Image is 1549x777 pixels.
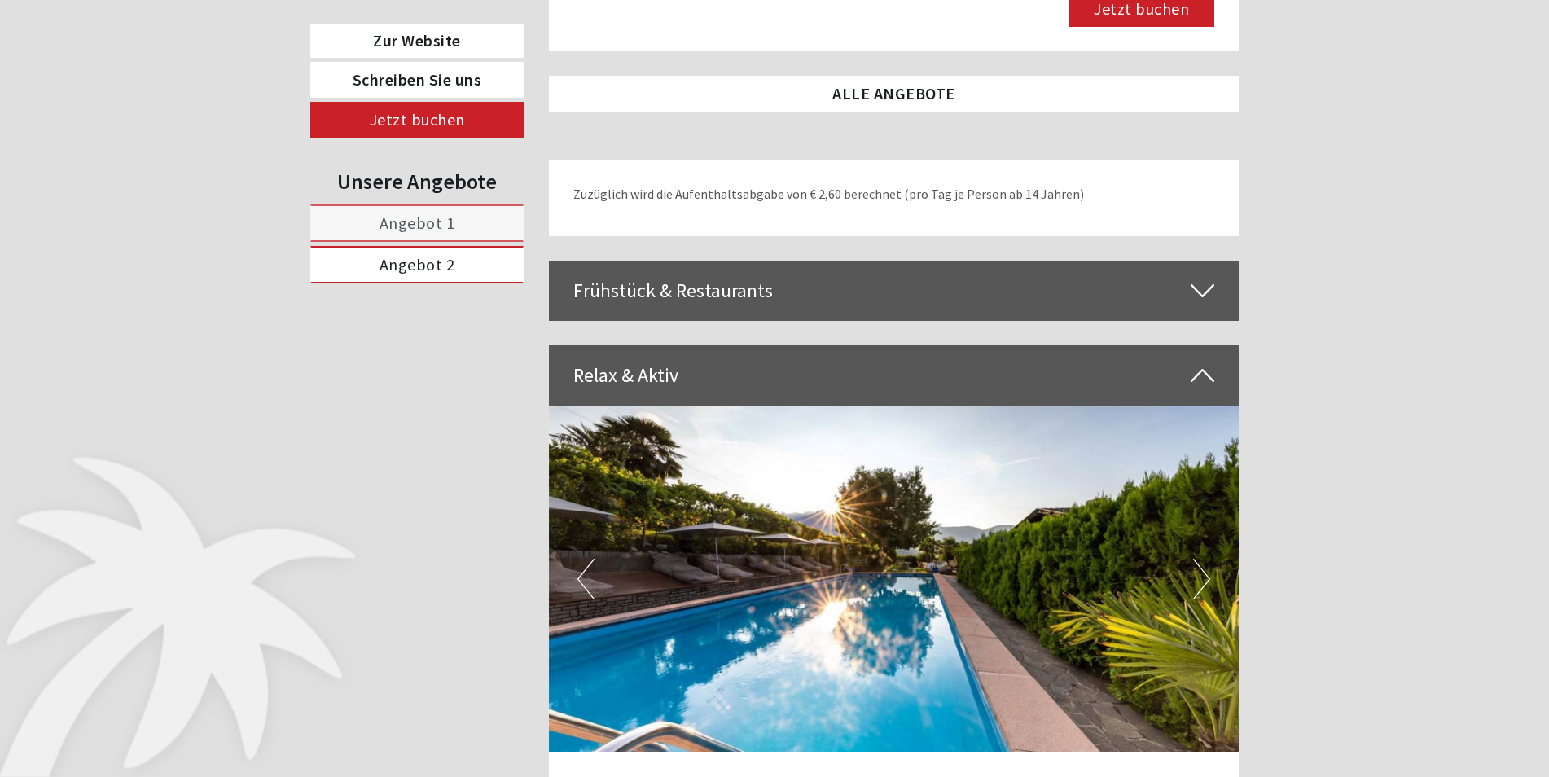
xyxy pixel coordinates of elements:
[1193,559,1210,599] button: Next
[549,345,1240,406] div: Relax & Aktiv
[380,254,455,274] span: Angebot 2
[310,24,524,58] a: Zur Website
[310,102,524,138] a: Jetzt buchen
[549,261,1240,321] div: Frühstück & Restaurants
[24,47,251,60] div: PALMENGARTEN Hotel GSTÖR
[380,213,455,233] span: Angebot 1
[577,559,595,599] button: Previous
[573,185,1215,204] p: Zuzüglich wird die Aufenthaltsabgabe von € 2,60 berechnet (pro Tag je Person ab 14 Jahren)
[310,166,524,196] div: Unsere Angebote
[12,44,259,94] div: Guten Tag, wie können wir Ihnen helfen?
[292,12,350,40] div: [DATE]
[537,422,642,458] button: Senden
[549,76,1240,112] a: ALLE ANGEBOTE
[24,79,251,90] small: 15:19
[310,62,524,98] a: Schreiben Sie uns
